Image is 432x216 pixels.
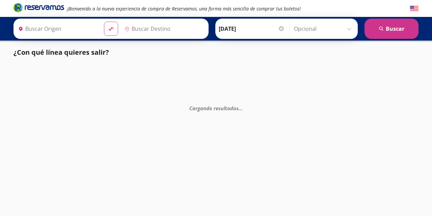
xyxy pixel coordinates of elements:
button: English [410,4,418,13]
button: Buscar [364,19,418,39]
a: Brand Logo [13,2,64,15]
input: Buscar Origen [16,20,99,37]
em: ¡Bienvenido a la nueva experiencia de compra de Reservamos, una forma más sencilla de comprar tus... [67,5,301,12]
span: . [239,104,240,111]
span: . [240,104,241,111]
input: Elegir Fecha [219,20,285,37]
input: Buscar Destino [122,20,205,37]
input: Opcional [294,20,354,37]
span: . [241,104,243,111]
i: Brand Logo [13,2,64,13]
em: Cargando resultados [189,104,243,111]
p: ¿Con qué línea quieres salir? [13,47,109,57]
